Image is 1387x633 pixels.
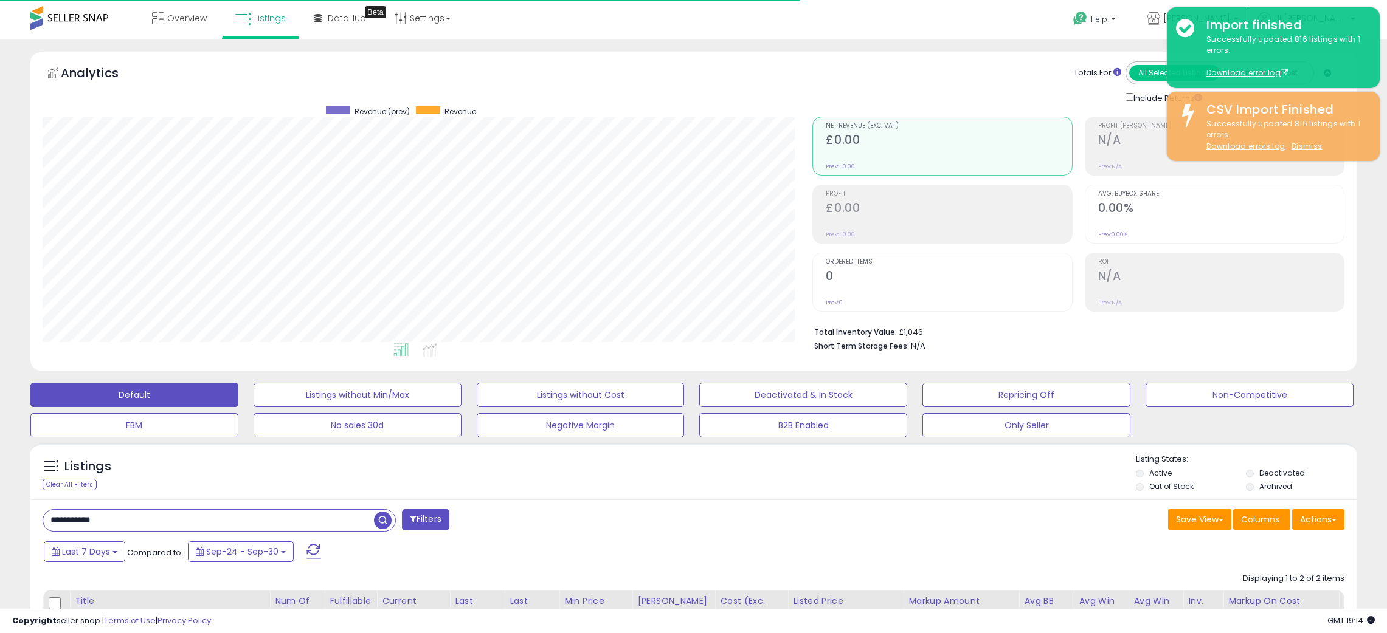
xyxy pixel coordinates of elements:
div: Listed Price [793,595,898,607]
div: Markup Amount [908,595,1014,607]
h5: Analytics [61,64,142,84]
div: Include Returns [1116,91,1217,104]
button: Listings without Cost [477,383,685,407]
button: No sales 30d [254,413,462,437]
span: Listings [254,12,286,24]
a: Help [1064,2,1128,39]
strong: Copyright [12,615,57,626]
button: Filters [402,509,449,530]
button: Negative Margin [477,413,685,437]
label: Archived [1259,481,1292,491]
h2: N/A [1098,133,1344,149]
div: Displaying 1 to 2 of 2 items [1243,573,1344,584]
h2: £0.00 [826,201,1071,217]
span: [PERSON_NAME] [1163,12,1230,24]
div: [PERSON_NAME] [637,595,710,607]
span: Avg. Buybox Share [1098,191,1344,197]
u: Dismiss [1292,141,1322,151]
div: Inv. value [1188,595,1218,620]
label: Active [1149,468,1172,478]
button: All Selected Listings [1129,65,1220,81]
div: Current Buybox Price [382,595,444,620]
div: Tooltip anchor [365,6,386,18]
span: Profit [PERSON_NAME] [1098,123,1344,129]
i: Get Help [1073,11,1088,26]
span: Net Revenue (Exc. VAT) [826,123,1071,129]
span: DataHub [328,12,366,24]
button: B2B Enabled [699,413,907,437]
button: Default [30,383,238,407]
div: Avg Win Price [1133,595,1178,620]
button: Deactivated & In Stock [699,383,907,407]
button: Sep-24 - Sep-30 [188,541,294,562]
span: N/A [911,340,925,352]
h5: Listings [64,458,111,475]
h2: 0.00% [1098,201,1344,217]
button: Last 7 Days [44,541,125,562]
div: Last Purchase Price [455,595,499,633]
div: Avg Win Price 24h. [1079,595,1123,633]
button: Listings without Min/Max [254,383,462,407]
small: Prev: N/A [1098,163,1122,170]
a: Privacy Policy [157,615,211,626]
h2: 0 [826,269,1071,286]
label: Out of Stock [1149,481,1194,491]
button: Save View [1168,509,1231,530]
b: Total Inventory Value: [814,327,897,337]
span: Revenue (prev) [355,106,410,117]
span: Help [1091,14,1107,24]
span: Compared to: [127,547,183,558]
span: Revenue [444,106,476,117]
small: Prev: N/A [1098,299,1122,306]
span: Profit [826,191,1071,197]
span: Ordered Items [826,259,1071,265]
p: Listing States: [1136,454,1357,465]
div: Successfully updated 816 listings with 1 errors. [1197,118,1371,152]
span: 2025-10-8 19:14 GMT [1327,615,1375,626]
span: Overview [167,12,207,24]
a: Download error log [1206,67,1288,78]
h2: £0.00 [826,133,1071,149]
div: Min Price [564,595,627,607]
label: Deactivated [1259,468,1305,478]
div: Cost (Exc. VAT) [720,595,783,620]
span: Columns [1241,513,1279,525]
button: Non-Competitive [1146,383,1354,407]
a: Download errors log [1206,141,1285,151]
button: FBM [30,413,238,437]
button: Repricing Off [922,383,1130,407]
div: Import finished [1197,16,1371,34]
a: Terms of Use [104,615,156,626]
small: Prev: £0.00 [826,163,855,170]
div: Fulfillable Quantity [330,595,372,620]
span: Last 7 Days [62,546,110,558]
span: Sep-24 - Sep-30 [206,546,278,558]
div: Clear All Filters [43,479,97,490]
b: Short Term Storage Fees: [814,341,909,351]
small: Prev: 0 [826,299,843,306]
div: Num of Comp. [275,595,319,620]
h2: N/A [1098,269,1344,286]
small: Prev: £0.00 [826,231,855,238]
button: Actions [1292,509,1344,530]
small: Prev: 0.00% [1098,231,1127,238]
div: CSV Import Finished [1197,101,1371,118]
button: Only Seller [922,413,1130,437]
div: Avg BB Share [1024,595,1068,620]
div: Title [75,595,265,607]
span: ROI [1098,259,1344,265]
div: seller snap | | [12,615,211,627]
div: Markup on Cost [1228,595,1333,607]
div: Totals For [1074,67,1121,79]
li: £1,046 [814,324,1335,338]
button: Columns [1233,509,1290,530]
div: Successfully updated 816 listings with 1 errors. [1197,34,1371,79]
